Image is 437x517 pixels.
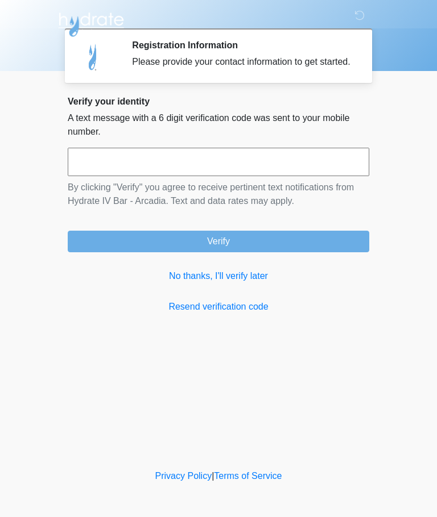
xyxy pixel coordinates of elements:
a: Terms of Service [214,471,282,481]
a: Privacy Policy [155,471,212,481]
a: | [212,471,214,481]
a: Resend verification code [68,300,369,314]
img: Hydrate IV Bar - Arcadia Logo [56,9,126,37]
img: Agent Avatar [76,40,110,74]
button: Verify [68,231,369,252]
p: By clicking "Verify" you agree to receive pertinent text notifications from Hydrate IV Bar - Arca... [68,181,369,208]
div: Please provide your contact information to get started. [132,55,352,69]
p: A text message with a 6 digit verification code was sent to your mobile number. [68,111,369,139]
h2: Verify your identity [68,96,369,107]
a: No thanks, I'll verify later [68,269,369,283]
